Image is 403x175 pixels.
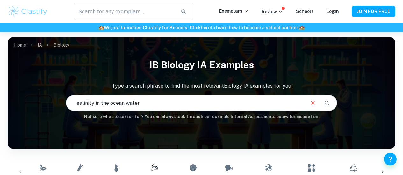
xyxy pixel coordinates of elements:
button: JOIN FOR FREE [352,6,395,17]
p: Biology [54,42,69,49]
h6: We just launched Clastify for Schools. Click to learn how to become a school partner. [1,24,402,31]
a: Home [14,41,26,50]
a: IA [38,41,42,50]
h6: Not sure what to search for? You can always look through our example Internal Assessments below f... [8,113,395,120]
span: 🏫 [98,25,104,30]
a: Schools [296,9,314,14]
p: Exemplars [219,8,249,15]
input: Search for any exemplars... [74,3,176,20]
span: 🏫 [299,25,305,30]
input: E.g. photosynthesis, coffee and protein, HDI and diabetes... [66,94,305,112]
button: Clear [307,97,319,109]
a: Login [327,9,339,14]
p: Review [262,8,283,15]
a: here [201,25,211,30]
p: Type a search phrase to find the most relevant Biology IA examples for you [8,82,395,90]
button: Help and Feedback [384,153,397,165]
img: Clastify logo [8,5,48,18]
button: Search [321,98,332,108]
h1: IB Biology IA examples [8,55,395,75]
